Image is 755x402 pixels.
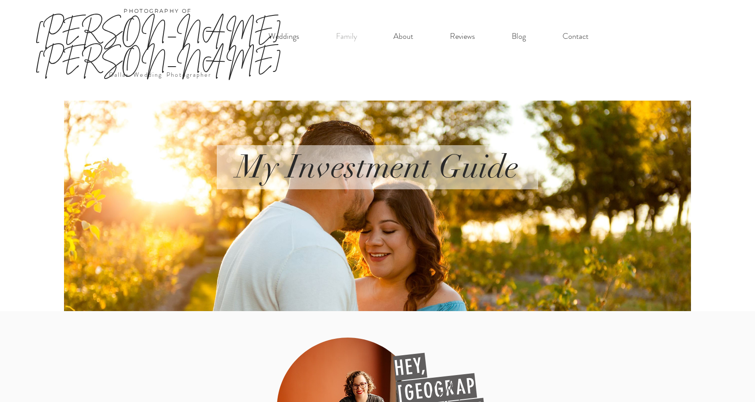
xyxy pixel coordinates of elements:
p: Contact [558,27,593,45]
p: Blog [507,27,530,45]
a: Contact [544,27,607,45]
a: Reviews [431,27,493,45]
a: [PERSON_NAME] [PERSON_NAME] [35,15,281,75]
a: Blog [493,27,544,45]
a: Family [317,27,375,45]
p: Reviews [445,27,479,45]
a: Dallas Wedding Photographer [109,70,212,79]
a: About [375,27,431,45]
iframe: Wix Chat [713,361,755,402]
nav: Site [250,27,607,45]
img: IMG_2966.jpg [64,101,691,311]
span: My Investment Guide [236,147,519,187]
p: About [389,27,418,45]
p: Family [332,27,362,45]
span: PHOTOGRAPHY OF [124,8,192,14]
